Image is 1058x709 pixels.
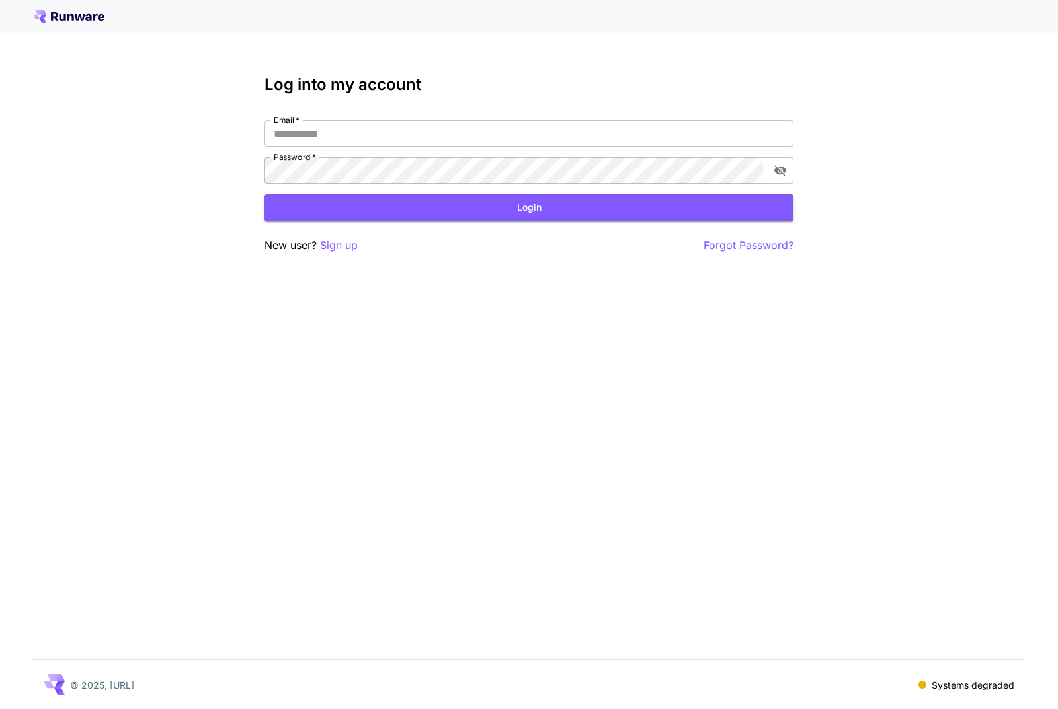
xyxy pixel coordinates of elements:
button: toggle password visibility [768,159,792,182]
button: Forgot Password? [704,237,793,254]
p: Systems degraded [932,678,1014,692]
label: Email [274,114,300,126]
button: Sign up [320,237,358,254]
p: © 2025, [URL] [70,678,134,692]
label: Password [274,151,316,163]
p: New user? [264,237,358,254]
h3: Log into my account [264,75,793,94]
button: Login [264,194,793,221]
